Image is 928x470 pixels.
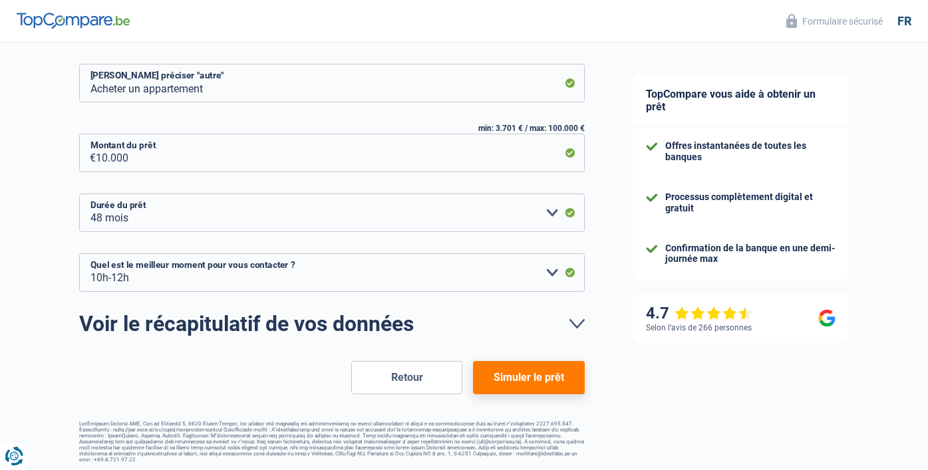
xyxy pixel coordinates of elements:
div: Selon l’avis de 266 personnes [646,323,752,332]
img: Advertisement [3,221,4,222]
span: € [79,134,96,172]
div: Processus complètement digital et gratuit [665,191,836,214]
img: TopCompare Logo [17,13,130,29]
button: Formulaire sécurisé [778,10,891,32]
div: Confirmation de la banque en une demi-journée max [665,243,836,265]
footer: LorEmipsum Dolorsi AME, Con ad Elitsedd 5, 8620 Eiusm-Tempor, inc utlabor etd magnaaliq eni admin... [79,421,585,463]
button: Retour [351,361,462,394]
button: Simuler le prêt [473,361,584,394]
div: 4.7 [646,304,753,323]
a: Voir le récapitulatif de vos données [79,313,585,334]
div: fr [897,14,911,29]
div: Offres instantanées de toutes les banques [665,140,836,163]
div: min: 3.701 € / max: 100.000 € [79,124,585,133]
div: TopCompare vous aide à obtenir un prêt [633,74,849,127]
